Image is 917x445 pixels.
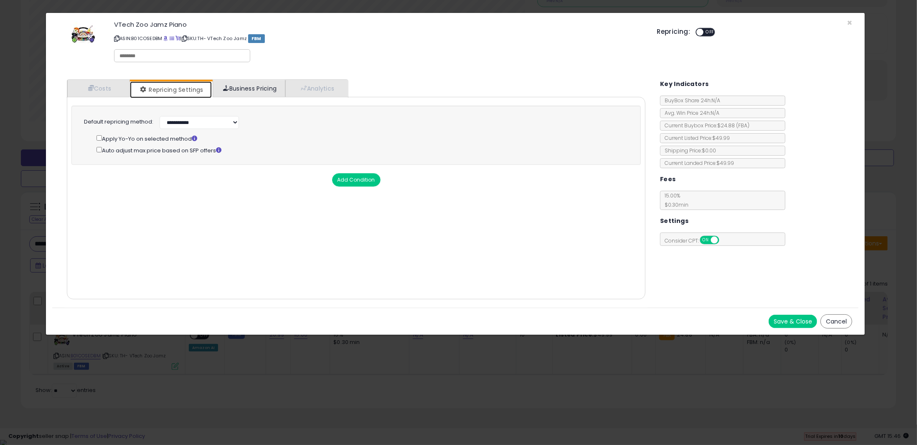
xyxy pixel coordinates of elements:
h5: Key Indicators [660,79,709,89]
a: Repricing Settings [130,81,212,98]
label: Default repricing method: [84,118,153,126]
span: × [847,17,852,29]
a: Your listing only [175,35,180,42]
a: All offer listings [170,35,174,42]
h3: VTech Zoo Jamz Piano [114,21,644,28]
span: Current Landed Price: $49.99 [660,159,734,167]
span: OFF [718,237,731,244]
span: Consider CPT: [660,237,730,244]
span: Avg. Win Price 24h: N/A [660,109,719,116]
p: ASIN: B01COSEDBM | SKU: TH- VTech Zoo Jamz [114,32,644,45]
span: BuyBox Share 24h: N/A [660,97,720,104]
div: Auto adjust max price based on SFP offers [97,145,626,155]
a: Analytics [285,80,347,97]
span: OFF [704,29,717,36]
button: Add Condition [332,173,381,187]
img: 51eAJM8j6xL._SL60_.jpg [71,21,96,46]
span: Current Buybox Price: [660,122,749,129]
span: 15.00 % [660,192,688,208]
span: $0.30 min [660,201,688,208]
button: Cancel [820,314,852,329]
span: FBM [248,34,265,43]
a: BuyBox page [163,35,168,42]
span: ( FBA ) [736,122,749,129]
a: Business Pricing [213,80,286,97]
div: Apply Yo-Yo on selected method [97,134,626,143]
h5: Fees [660,174,676,185]
span: Current Listed Price: $49.99 [660,134,730,142]
h5: Settings [660,216,688,226]
a: Costs [67,80,130,97]
span: $24.88 [717,122,749,129]
span: Shipping Price: $0.00 [660,147,716,154]
span: ON [701,237,711,244]
h5: Repricing: [657,28,691,35]
button: Save & Close [769,315,817,328]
